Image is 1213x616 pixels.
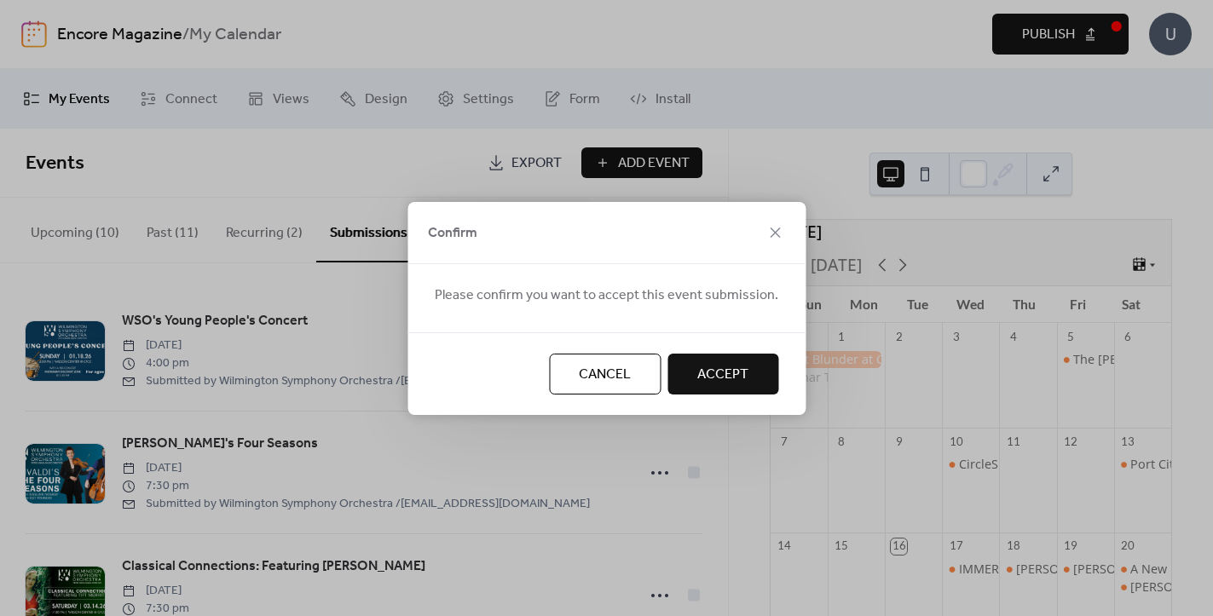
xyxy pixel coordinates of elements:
button: Cancel [549,354,661,394]
span: Please confirm you want to accept this event submission. [435,285,778,306]
span: Confirm [428,223,477,244]
span: Cancel [579,365,631,385]
button: Accept [667,354,778,394]
span: Accept [697,365,748,385]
